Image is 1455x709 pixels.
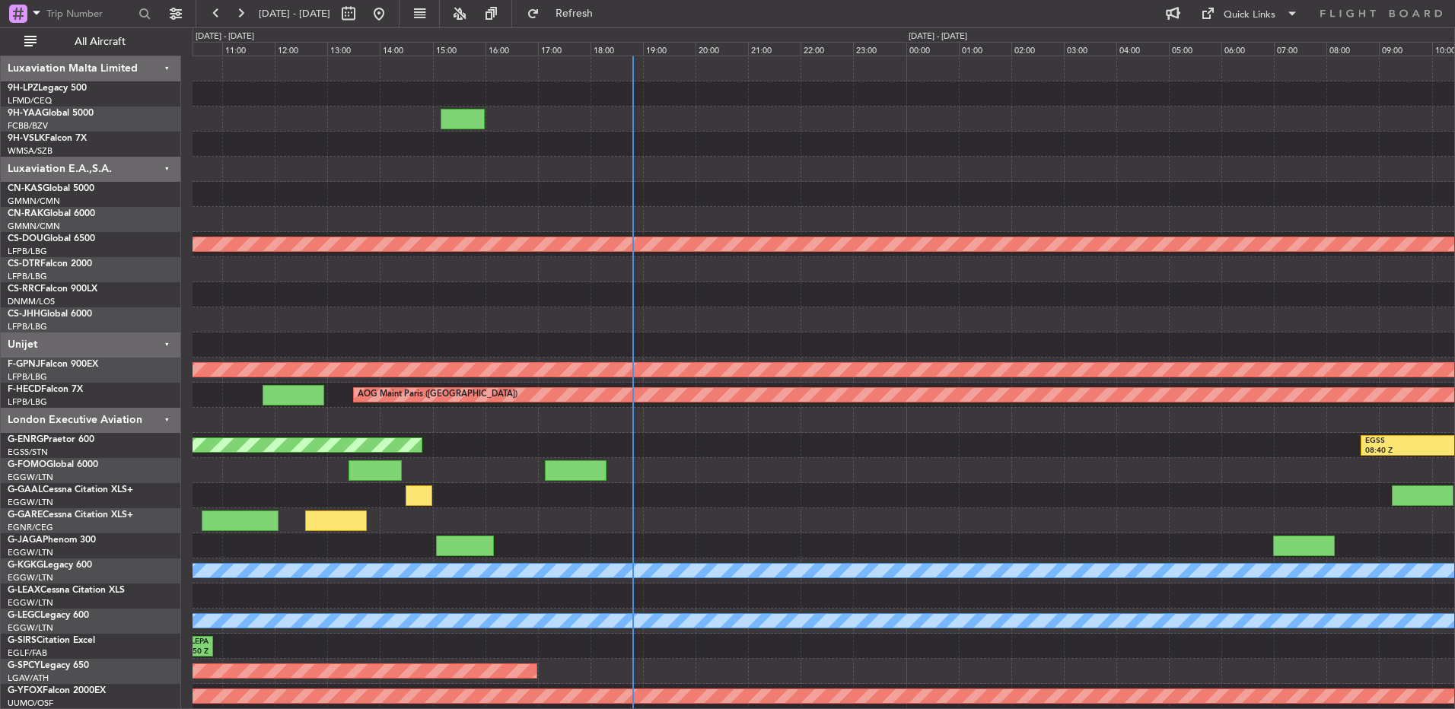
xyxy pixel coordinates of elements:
button: Refresh [520,2,611,26]
a: G-LEGCLegacy 600 [8,611,89,620]
a: LFPB/LBG [8,371,47,383]
a: DNMM/LOS [8,296,55,307]
div: 09:00 [1379,42,1431,56]
a: EGLF/FAB [8,647,47,659]
input: Trip Number [46,2,134,25]
span: G-KGKG [8,561,43,570]
a: G-YFOXFalcon 2000EX [8,686,106,695]
span: G-JAGA [8,536,43,545]
a: 9H-YAAGlobal 5000 [8,109,94,118]
span: G-YFOX [8,686,43,695]
a: LFMD/CEQ [8,95,52,107]
a: G-SPCYLegacy 650 [8,661,89,670]
a: GMMN/CMN [8,196,60,207]
div: 08:00 [1326,42,1379,56]
div: 18:00 [591,42,643,56]
div: Quick Links [1224,8,1275,23]
div: 17:00 [538,42,591,56]
a: CN-RAKGlobal 6000 [8,209,95,218]
a: F-HECDFalcon 7X [8,385,83,394]
a: UUMO/OSF [8,698,53,709]
div: 13:00 [327,42,380,56]
a: G-FOMOGlobal 6000 [8,460,98,469]
span: G-LEAX [8,586,40,595]
a: FCBB/BZV [8,120,48,132]
div: 14:00 [380,42,432,56]
span: 9H-VSLK [8,134,45,143]
button: All Aircraft [17,30,165,54]
a: G-KGKGLegacy 600 [8,561,92,570]
a: EGNR/CEG [8,522,53,533]
span: F-GPNJ [8,360,40,369]
span: CN-KAS [8,184,43,193]
span: All Aircraft [40,37,161,47]
a: F-GPNJFalcon 900EX [8,360,98,369]
div: AOG Maint Paris ([GEOGRAPHIC_DATA]) [358,383,517,406]
span: 9H-LPZ [8,84,38,93]
a: EGGW/LTN [8,547,53,558]
div: 22:00 [801,42,853,56]
a: 9H-LPZLegacy 500 [8,84,87,93]
a: LFPB/LBG [8,396,47,408]
div: 02:00 [1011,42,1064,56]
button: Quick Links [1193,2,1306,26]
span: [DATE] - [DATE] [259,7,330,21]
a: LFPB/LBG [8,271,47,282]
div: 16:00 [486,42,538,56]
a: G-LEAXCessna Citation XLS [8,586,125,595]
span: G-LEGC [8,611,40,620]
a: G-ENRGPraetor 600 [8,435,94,444]
a: LGAV/ATH [8,672,49,684]
a: GMMN/CMN [8,221,60,232]
span: F-HECD [8,385,41,394]
div: 19:00 [643,42,696,56]
a: CS-DTRFalcon 2000 [8,259,92,269]
div: EGSS [1365,436,1433,447]
span: G-FOMO [8,460,46,469]
span: G-GAAL [8,485,43,494]
span: CN-RAK [8,209,43,218]
span: CS-DTR [8,259,40,269]
div: 05:00 [1169,42,1221,56]
a: LFPB/LBG [8,246,47,257]
div: 12:00 [275,42,327,56]
a: CS-DOUGlobal 6500 [8,234,95,243]
span: G-GARE [8,510,43,520]
a: EGGW/LTN [8,472,53,483]
div: 08:40 Z [1365,446,1433,456]
div: 15:00 [433,42,486,56]
div: 06:00 [1221,42,1274,56]
div: 01:00 [959,42,1011,56]
div: 21:00 [748,42,801,56]
a: CN-KASGlobal 5000 [8,184,94,193]
div: 23:00 [853,42,906,56]
a: EGGW/LTN [8,572,53,583]
a: WMSA/SZB [8,145,53,157]
a: EGSS/STN [8,447,48,458]
div: 00:00 [906,42,959,56]
span: G-ENRG [8,435,43,444]
a: G-JAGAPhenom 300 [8,536,96,545]
span: CS-RRC [8,285,40,294]
a: LFPB/LBG [8,321,47,332]
a: G-SIRSCitation Excel [8,636,95,645]
a: 9H-VSLKFalcon 7X [8,134,87,143]
a: EGGW/LTN [8,597,53,609]
div: 04:00 [1116,42,1169,56]
span: G-SPCY [8,661,40,670]
a: CS-RRCFalcon 900LX [8,285,97,294]
a: EGGW/LTN [8,497,53,508]
div: 03:00 [1064,42,1116,56]
a: EGGW/LTN [8,622,53,634]
a: G-GARECessna Citation XLS+ [8,510,133,520]
span: G-SIRS [8,636,37,645]
div: [DATE] - [DATE] [196,30,254,43]
div: 20:00 [696,42,748,56]
div: 11:00 [222,42,275,56]
span: CS-JHH [8,310,40,319]
span: CS-DOU [8,234,43,243]
div: 07:00 [1274,42,1326,56]
a: G-GAALCessna Citation XLS+ [8,485,133,494]
span: 9H-YAA [8,109,42,118]
div: [DATE] - [DATE] [909,30,967,43]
